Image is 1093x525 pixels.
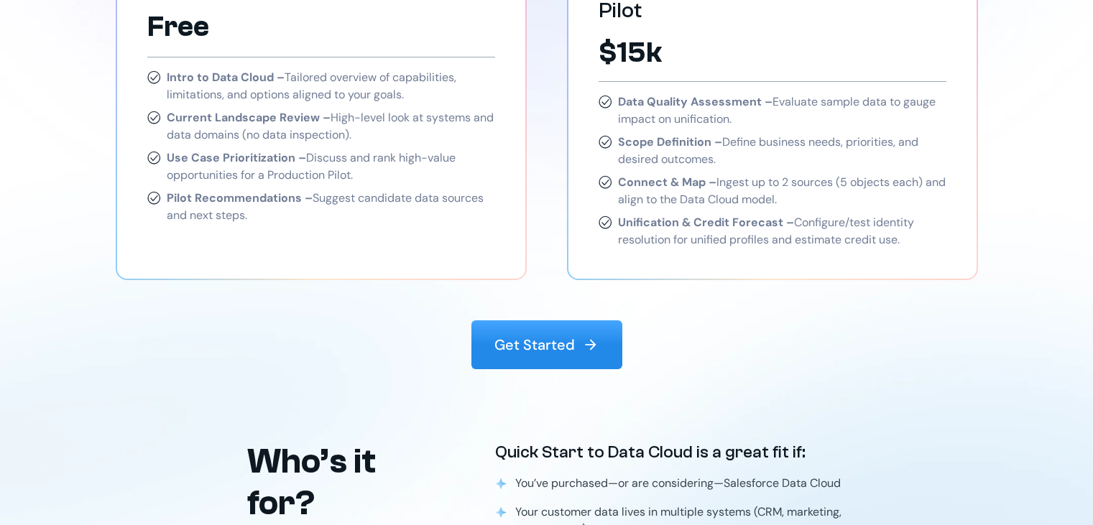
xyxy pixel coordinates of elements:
strong: Connect & Map – [618,175,716,190]
p: Tailored overview of capabilities, limitations, and options aligned to your goals. [167,69,495,103]
strong: Data Quality Assessment – [618,94,773,109]
strong: Scope Definition – [618,134,722,149]
strong: Intro to Data Cloud – [167,70,285,85]
p: Free [147,9,495,44]
p: Quick Start to Data Cloud is a great fit if: [495,441,806,463]
strong: Unification & Credit Forecast – [618,215,794,230]
p: High-level look at systems and data domains (no data inspection). [167,109,495,144]
p: Get Started [494,335,575,355]
h2: Who’s it for? [247,441,449,524]
p: Suggest candidate data sources and next steps. [167,190,495,224]
strong: Current Landscape Review – [167,110,331,125]
p: Ingest up to 2 sources (5 objects each) and align to the Data Cloud model. [618,174,946,208]
p: Evaluate sample data to gauge impact on unification. [618,93,946,128]
p: $15k [599,35,946,70]
p: Define business needs, priorities, and desired outcomes. [618,134,946,168]
p: Configure/test identity resolution for unified profiles and estimate credit use. [618,214,946,248]
strong: Pilot Recommendations – [167,190,313,205]
p: You’ve purchased—or are considering—Salesforce Data Cloud [515,475,847,492]
strong: Use Case Prioritization – [167,150,306,165]
p: Discuss and rank high-value opportunities for a Production Pilot. [167,149,495,184]
a: Get Started [471,320,622,369]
